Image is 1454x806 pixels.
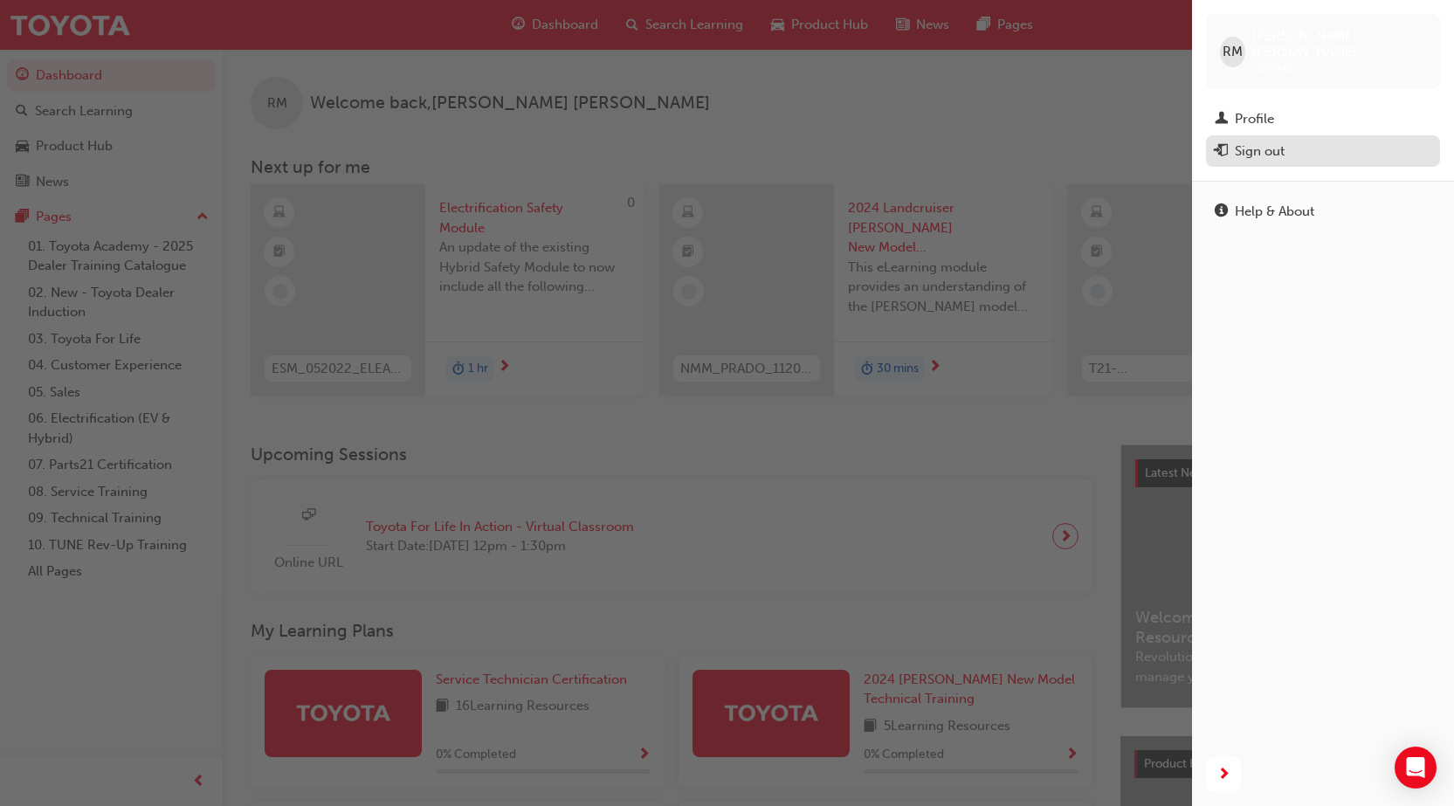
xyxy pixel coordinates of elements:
[1217,764,1230,786] span: next-icon
[1252,60,1294,75] span: 659845
[1395,747,1437,789] div: Open Intercom Messenger
[1252,28,1426,59] span: [PERSON_NAME] [PERSON_NAME]
[1235,202,1314,222] div: Help & About
[1206,103,1440,135] a: Profile
[1235,109,1274,129] div: Profile
[1215,204,1228,220] span: info-icon
[1206,196,1440,228] a: Help & About
[1223,42,1243,62] span: RM
[1206,135,1440,168] button: Sign out
[1215,112,1228,127] span: man-icon
[1215,144,1228,160] span: exit-icon
[1235,141,1285,162] div: Sign out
